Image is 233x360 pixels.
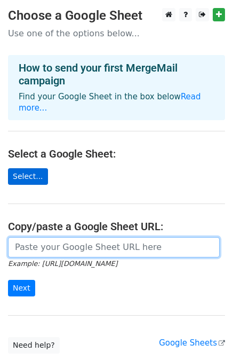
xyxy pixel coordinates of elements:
iframe: Chat Widget [180,309,233,360]
a: Google Sheets [159,338,225,348]
p: Use one of the options below... [8,28,225,39]
h4: Select a Google Sheet: [8,147,225,160]
h3: Choose a Google Sheet [8,8,225,24]
a: Read more... [19,92,201,113]
a: Need help? [8,337,60,354]
h4: Copy/paste a Google Sheet URL: [8,220,225,233]
input: Next [8,280,35,296]
a: Select... [8,168,48,185]
input: Paste your Google Sheet URL here [8,237,220,257]
small: Example: [URL][DOMAIN_NAME] [8,260,117,268]
h4: How to send your first MergeMail campaign [19,61,214,87]
p: Find your Google Sheet in the box below [19,91,214,114]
